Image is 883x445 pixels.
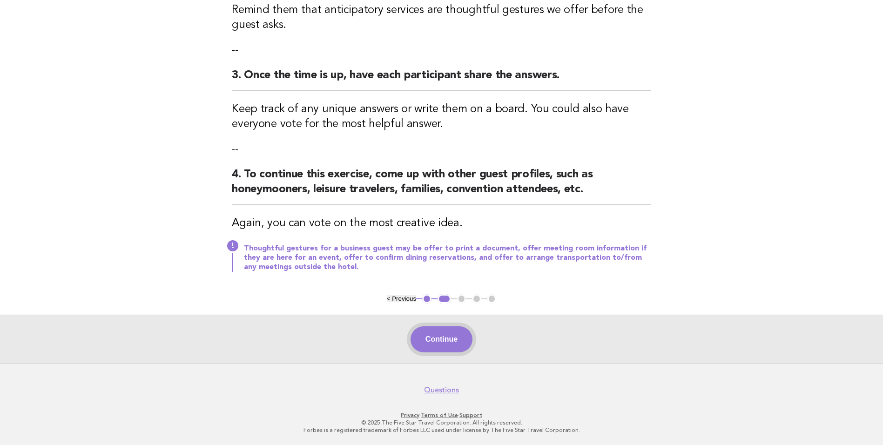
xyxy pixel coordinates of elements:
[232,68,651,91] h2: 3. Once the time is up, have each participant share the answers.
[438,294,451,303] button: 2
[157,419,727,426] p: © 2025 The Five Star Travel Corporation. All rights reserved.
[459,412,482,418] a: Support
[232,167,651,205] h2: 4. To continue this exercise, come up with other guest profiles, such as honeymooners, leisure tr...
[232,102,651,132] h3: Keep track of any unique answers or write them on a board. You could also have everyone vote for ...
[421,412,458,418] a: Terms of Use
[232,216,651,231] h3: Again, you can vote on the most creative idea.
[244,244,651,272] p: Thoughtful gestures for a business guest may be offer to print a document, offer meeting room inf...
[232,44,651,57] p: --
[387,295,416,302] button: < Previous
[157,411,727,419] p: · ·
[422,294,431,303] button: 1
[232,3,651,33] h3: Remind them that anticipatory services are thoughtful gestures we offer before the guest asks.
[232,143,651,156] p: --
[411,326,472,352] button: Continue
[424,385,459,395] a: Questions
[157,426,727,434] p: Forbes is a registered trademark of Forbes LLC used under license by The Five Star Travel Corpora...
[401,412,419,418] a: Privacy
